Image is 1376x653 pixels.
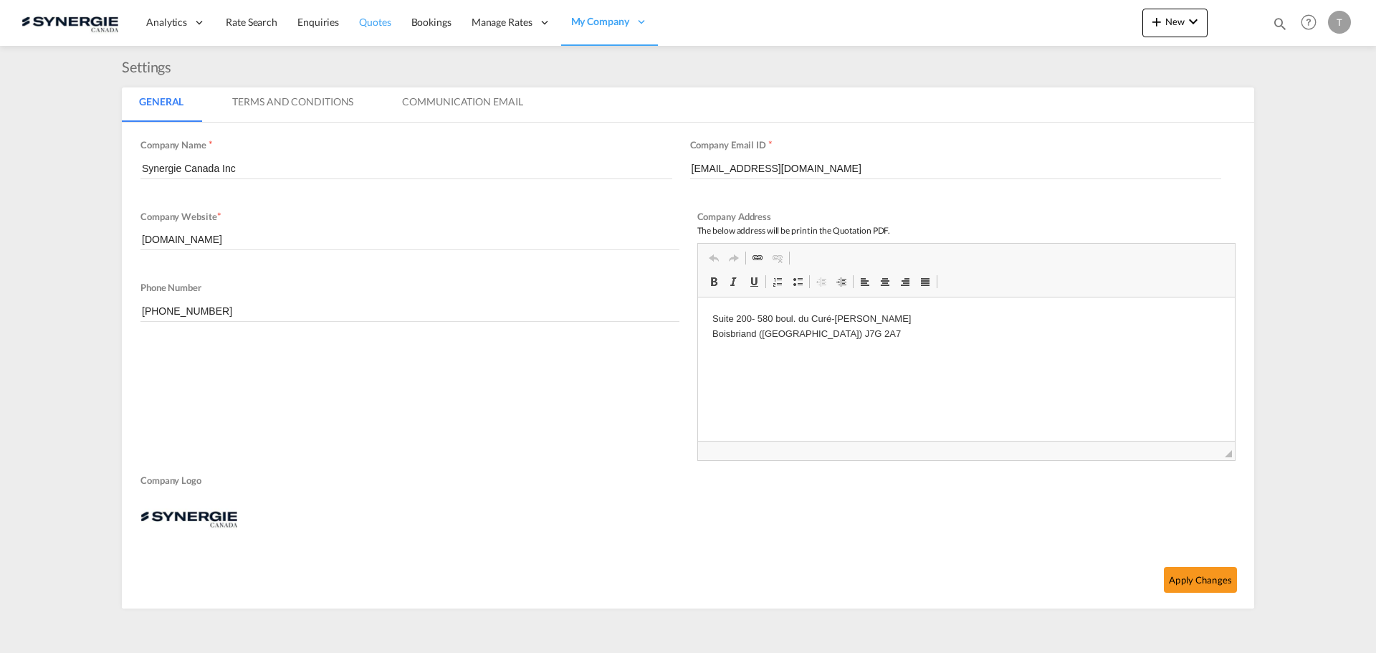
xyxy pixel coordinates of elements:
md-tab-item: Communication Email [385,87,540,122]
input: Phone Number [140,300,679,322]
a: Decrease Indent [811,272,831,291]
md-pagination-wrapper: Use the left and right arrow keys to navigate between tabs [122,87,554,122]
span: Company Email ID [690,139,766,151]
a: Link (Ctrl+K) [747,249,768,267]
span: New [1148,16,1202,27]
span: Help [1296,10,1321,34]
span: Company Name [140,139,206,151]
a: Align Left [855,272,875,291]
span: Quotes [359,16,391,28]
input: Enter Email ID [690,158,1222,179]
span: Phone Number [140,282,201,293]
span: Manage Rates [472,15,532,29]
button: Apply Changes [1164,567,1237,593]
button: icon-plus 400-fgNewicon-chevron-down [1142,9,1208,37]
a: Insert/Remove Numbered List [768,272,788,291]
md-icon: icon-magnify [1272,16,1288,32]
div: Help [1296,10,1328,36]
a: Bold (Ctrl+B) [704,272,724,291]
iframe: Editor, editor2 [698,297,1236,441]
md-icon: icon-plus 400-fg [1148,13,1165,30]
img: 1f56c880d42311ef80fc7dca854c8e59.png [21,6,118,39]
a: Unlink [768,249,788,267]
a: Increase Indent [831,272,851,291]
a: Underline (Ctrl+U) [744,272,764,291]
a: Undo (Ctrl+Z) [704,249,724,267]
span: The below address will be print in the Quotation PDF. [697,225,891,236]
span: Company Website [140,211,217,222]
span: Bookings [411,16,451,28]
a: Redo (Ctrl+Y) [724,249,744,267]
a: Centre [875,272,895,291]
a: Align Right [895,272,915,291]
span: Company Logo [140,474,1228,490]
span: Enquiries [297,16,339,28]
span: Resize [1225,450,1232,457]
input: Enter Company Website [140,229,679,250]
span: Company Address [697,211,772,222]
md-tab-item: Terms And Conditions [215,87,371,122]
a: Justify [915,272,935,291]
span: Rate Search [226,16,277,28]
a: Insert/Remove Bulleted List [788,272,808,291]
div: T [1328,11,1351,34]
span: Analytics [146,15,187,29]
a: Italic (Ctrl+I) [724,272,744,291]
md-tab-item: General [122,87,201,122]
div: Settings [122,57,178,77]
span: My Company [571,14,629,29]
div: icon-magnify [1272,16,1288,37]
input: Enter Company name [140,158,672,179]
md-icon: icon-chevron-down [1185,13,1202,30]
